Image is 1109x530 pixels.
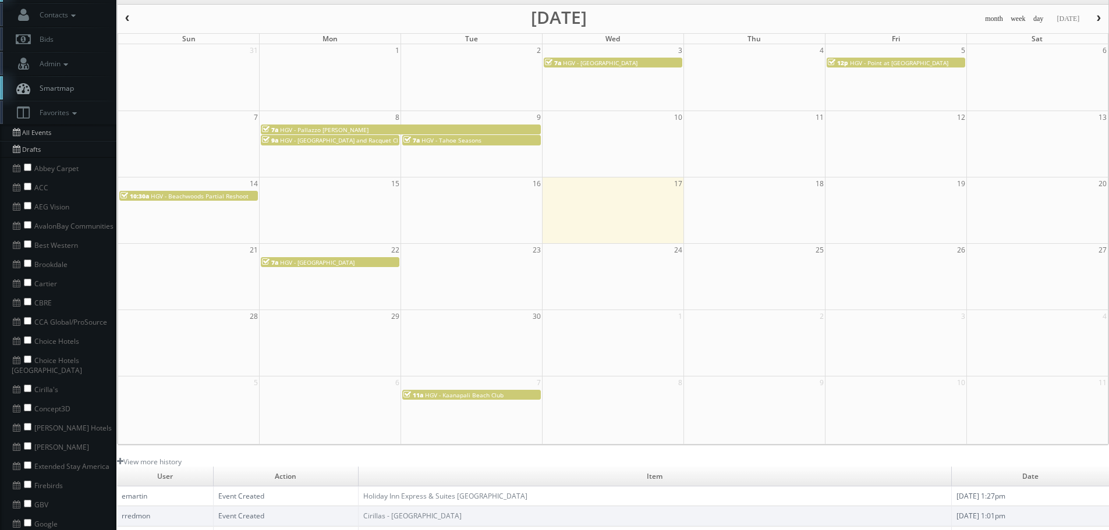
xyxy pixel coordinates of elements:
span: 15 [390,177,401,190]
span: 11a [403,391,423,399]
span: 12 [956,111,966,123]
span: HGV - [GEOGRAPHIC_DATA] [280,258,355,266]
span: HGV - Kaanapali Beach Club [425,391,504,399]
span: 26 [956,244,966,256]
span: Sun [182,34,196,44]
span: 10 [956,376,966,389]
button: week [1007,12,1030,26]
span: 9a [262,136,278,144]
span: HGV - [GEOGRAPHIC_DATA] [563,59,637,67]
td: rredmon [117,506,213,526]
span: HGV - Tahoe Seasons [421,136,481,144]
span: 7a [262,126,278,134]
span: 30 [532,310,542,322]
span: 8 [394,111,401,123]
span: 9 [536,111,542,123]
h2: [DATE] [531,12,587,23]
span: HGV - Point at [GEOGRAPHIC_DATA] [850,59,948,67]
span: 24 [673,244,683,256]
span: 9 [819,376,825,389]
span: 27 [1097,244,1108,256]
span: 7 [253,111,259,123]
button: month [981,12,1007,26]
span: 19 [956,177,966,190]
span: HGV - Pallazzo [PERSON_NAME] [280,126,369,134]
span: 4 [1101,310,1108,322]
span: 6 [394,376,401,389]
a: Holiday Inn Express & Suites [GEOGRAPHIC_DATA] [363,491,527,501]
span: 4 [819,44,825,56]
span: 10:30a [121,192,149,200]
span: 21 [249,244,259,256]
td: Item [359,467,951,486]
span: 20 [1097,177,1108,190]
span: 29 [390,310,401,322]
span: 11 [814,111,825,123]
span: 13 [1097,111,1108,123]
span: 1 [677,310,683,322]
span: 6 [1101,44,1108,56]
span: Smartmap [34,83,74,93]
span: 8 [677,376,683,389]
span: 1 [394,44,401,56]
span: 3 [960,310,966,322]
button: day [1029,12,1048,26]
span: Tue [465,34,478,44]
span: 18 [814,177,825,190]
span: Sat [1032,34,1043,44]
td: User [117,467,213,486]
span: 2 [536,44,542,56]
span: Wed [605,34,620,44]
span: 31 [249,44,259,56]
button: [DATE] [1053,12,1083,26]
span: Contacts [34,10,79,20]
span: 28 [249,310,259,322]
a: Cirillas - [GEOGRAPHIC_DATA] [363,511,462,521]
span: 7a [403,136,420,144]
td: Action [213,467,359,486]
td: [DATE] 1:27pm [951,486,1109,506]
span: Mon [323,34,338,44]
span: Thu [747,34,761,44]
span: 3 [677,44,683,56]
span: 5 [960,44,966,56]
span: 16 [532,177,542,190]
span: HGV - [GEOGRAPHIC_DATA] and Racquet Club [280,136,405,144]
span: HGV - Beachwoods Partial Reshoot [151,192,249,200]
span: 10 [673,111,683,123]
td: Event Created [213,506,359,526]
span: Bids [34,34,54,44]
span: 17 [673,177,683,190]
span: 14 [249,177,259,190]
a: View more history [117,457,182,467]
span: 12p [828,59,848,67]
td: emartin [117,486,213,506]
span: 2 [819,310,825,322]
td: [DATE] 1:01pm [951,506,1109,526]
td: Date [951,467,1109,486]
span: 22 [390,244,401,256]
span: 11 [1097,376,1108,389]
span: 7a [262,258,278,266]
span: 25 [814,244,825,256]
td: Event Created [213,486,359,506]
span: Admin [34,59,71,69]
span: 5 [253,376,259,389]
span: Favorites [34,108,80,118]
span: 7a [545,59,561,67]
span: 7 [536,376,542,389]
span: 23 [532,244,542,256]
span: Fri [892,34,900,44]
